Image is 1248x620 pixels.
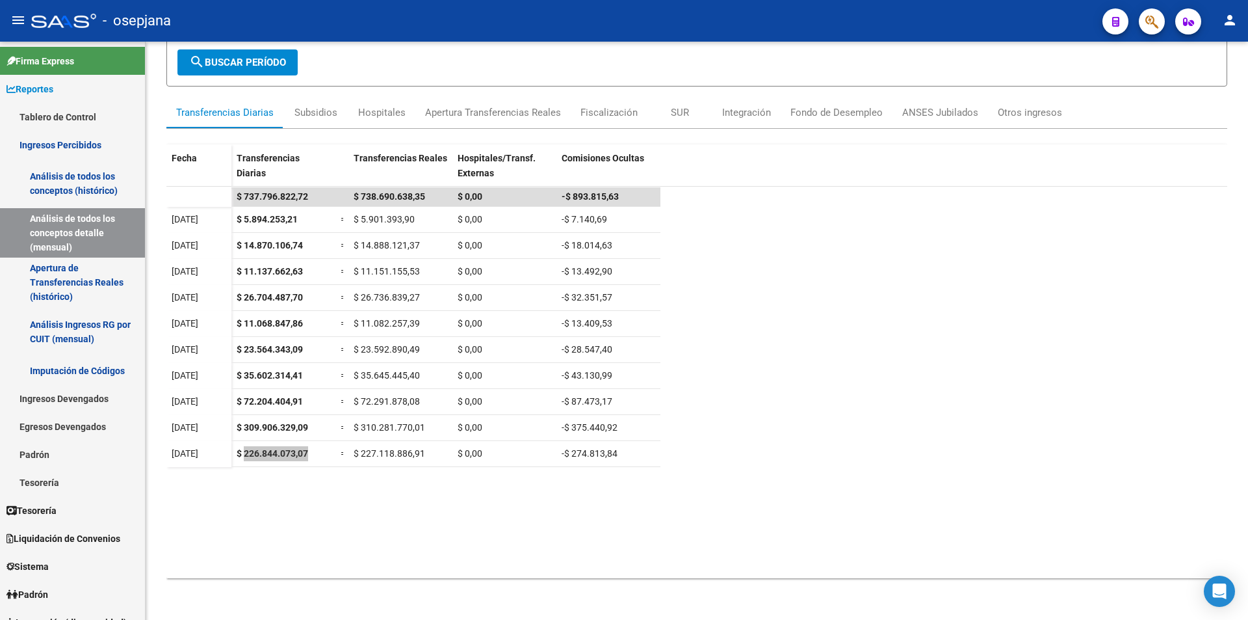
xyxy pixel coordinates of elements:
[458,422,482,433] span: $ 0,00
[562,214,607,224] span: -$ 7.140,69
[580,105,638,120] div: Fiscalización
[671,105,689,120] div: SUR
[172,396,198,407] span: [DATE]
[458,214,482,224] span: $ 0,00
[103,7,171,35] span: - osepjana
[172,344,198,355] span: [DATE]
[1222,12,1238,28] mat-icon: person
[458,292,482,303] span: $ 0,00
[341,448,346,459] span: =
[237,266,303,276] span: $ 11.137.662,63
[6,54,74,68] span: Firma Express
[6,504,57,518] span: Tesorería
[354,448,425,459] span: $ 227.118.886,91
[354,191,425,202] span: $ 738.690.638,35
[458,396,482,407] span: $ 0,00
[237,422,308,433] span: $ 309.906.329,09
[237,153,300,178] span: Transferencias Diarias
[458,344,482,355] span: $ 0,00
[10,12,26,28] mat-icon: menu
[341,292,346,303] span: =
[237,240,303,250] span: $ 14.870.106,74
[341,422,346,433] span: =
[341,318,346,329] span: =
[172,214,198,224] span: [DATE]
[177,49,298,75] button: Buscar Período
[458,370,482,381] span: $ 0,00
[354,292,420,303] span: $ 26.736.839,27
[237,214,298,224] span: $ 5.894.253,21
[354,370,420,381] span: $ 35.645.445,40
[998,105,1062,120] div: Otros ingresos
[354,344,420,355] span: $ 23.592.890,49
[562,153,644,163] span: Comisiones Ocultas
[172,422,198,433] span: [DATE]
[189,57,286,68] span: Buscar Período
[172,448,198,459] span: [DATE]
[556,144,660,199] datatable-header-cell: Comisiones Ocultas
[341,344,346,355] span: =
[562,344,612,355] span: -$ 28.547,40
[562,240,612,250] span: -$ 18.014,63
[172,153,197,163] span: Fecha
[354,153,447,163] span: Transferencias Reales
[458,318,482,329] span: $ 0,00
[354,266,420,276] span: $ 11.151.155,53
[458,266,482,276] span: $ 0,00
[172,240,198,250] span: [DATE]
[341,240,346,250] span: =
[294,105,337,120] div: Subsidios
[341,266,346,276] span: =
[722,105,771,120] div: Integración
[354,318,420,329] span: $ 11.082.257,39
[562,422,617,433] span: -$ 375.440,92
[562,448,617,459] span: -$ 274.813,84
[341,396,346,407] span: =
[237,448,308,459] span: $ 226.844.073,07
[562,292,612,303] span: -$ 32.351,57
[458,448,482,459] span: $ 0,00
[902,105,978,120] div: ANSES Jubilados
[172,370,198,381] span: [DATE]
[562,266,612,276] span: -$ 13.492,90
[348,144,452,199] datatable-header-cell: Transferencias Reales
[172,266,198,276] span: [DATE]
[354,422,425,433] span: $ 310.281.770,01
[237,292,303,303] span: $ 26.704.487,70
[354,240,420,250] span: $ 14.888.121,37
[562,370,612,381] span: -$ 43.130,99
[172,292,198,303] span: [DATE]
[6,82,53,96] span: Reportes
[189,54,205,70] mat-icon: search
[452,144,556,199] datatable-header-cell: Hospitales/Transf. Externas
[458,153,536,178] span: Hospitales/Transf. Externas
[562,396,612,407] span: -$ 87.473,17
[237,318,303,329] span: $ 11.068.847,86
[237,344,303,355] span: $ 23.564.343,09
[6,559,49,574] span: Sistema
[166,144,231,199] datatable-header-cell: Fecha
[176,105,274,120] div: Transferencias Diarias
[562,191,619,202] span: -$ 893.815,63
[341,370,346,381] span: =
[231,144,335,199] datatable-header-cell: Transferencias Diarias
[237,191,308,202] span: $ 737.796.822,72
[237,370,303,381] span: $ 35.602.314,41
[1204,576,1235,607] div: Open Intercom Messenger
[425,105,561,120] div: Apertura Transferencias Reales
[354,214,415,224] span: $ 5.901.393,90
[341,214,346,224] span: =
[6,532,120,546] span: Liquidación de Convenios
[358,105,406,120] div: Hospitales
[6,587,48,602] span: Padrón
[458,240,482,250] span: $ 0,00
[458,191,482,202] span: $ 0,00
[237,396,303,407] span: $ 72.204.404,91
[172,318,198,329] span: [DATE]
[790,105,883,120] div: Fondo de Desempleo
[562,318,612,329] span: -$ 13.409,53
[354,396,420,407] span: $ 72.291.878,08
